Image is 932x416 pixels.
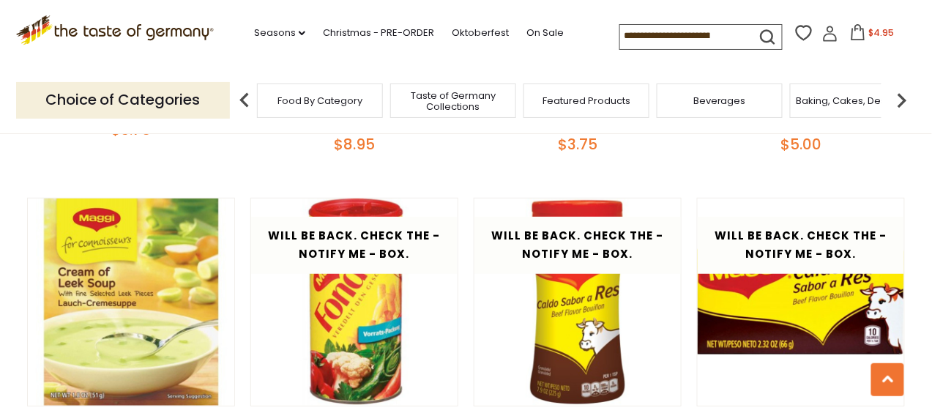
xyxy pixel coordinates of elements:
[277,95,362,106] a: Food By Category
[841,24,903,46] button: $4.95
[780,134,821,155] span: $5.00
[323,25,434,41] a: Christmas - PRE-ORDER
[698,198,905,406] img: Maggi
[526,25,564,41] a: On Sale
[452,25,509,41] a: Oktoberfest
[887,86,917,115] img: next arrow
[869,26,895,39] span: $4.95
[543,95,630,106] a: Featured Products
[797,95,910,106] a: Baking, Cakes, Desserts
[558,134,597,155] span: $3.75
[254,25,305,41] a: Seasons
[693,95,746,106] a: Beverages
[230,86,259,115] img: previous arrow
[251,198,458,406] img: Maggi
[28,198,235,406] img: Maggi
[334,134,375,155] span: $8.95
[474,198,682,406] img: Maggi
[16,82,230,118] p: Choice of Categories
[395,90,512,112] a: Taste of Germany Collections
